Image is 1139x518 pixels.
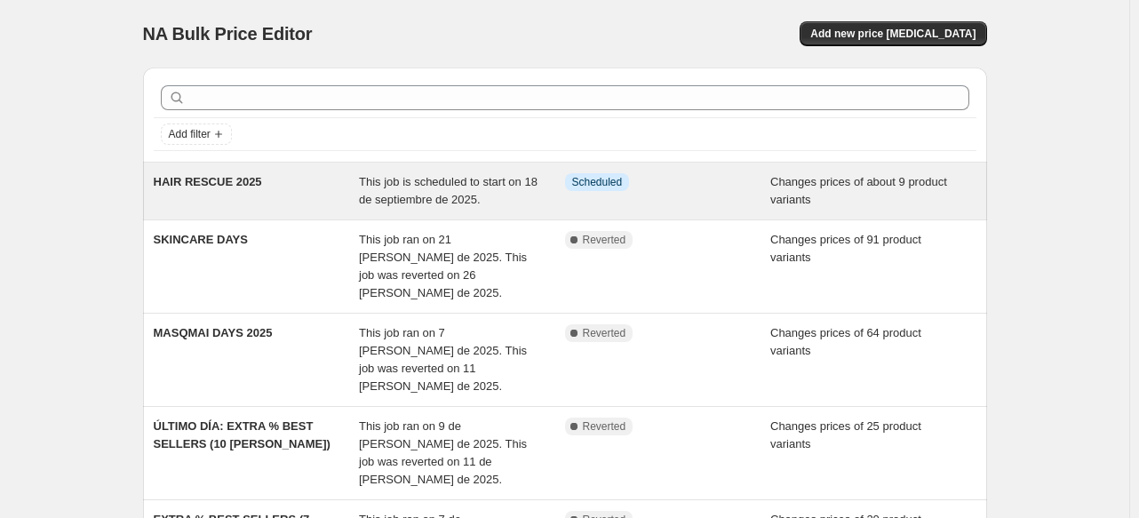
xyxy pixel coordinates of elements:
[154,326,273,339] span: MASQMAI DAYS 2025
[800,21,986,46] button: Add new price [MEDICAL_DATA]
[770,419,921,450] span: Changes prices of 25 product variants
[770,326,921,357] span: Changes prices of 64 product variants
[143,24,313,44] span: NA Bulk Price Editor
[359,326,527,393] span: This job ran on 7 [PERSON_NAME] de 2025. This job was reverted on 11 [PERSON_NAME] de 2025.
[770,233,921,264] span: Changes prices of 91 product variants
[359,175,538,206] span: This job is scheduled to start on 18 de septiembre de 2025.
[572,175,623,189] span: Scheduled
[154,419,331,450] span: ÚLTIMO DÍA: EXTRA % BEST SELLERS (10 [PERSON_NAME])
[583,419,626,434] span: Reverted
[583,233,626,247] span: Reverted
[359,419,527,486] span: This job ran on 9 de [PERSON_NAME] de 2025. This job was reverted on 11 de [PERSON_NAME] de 2025.
[583,326,626,340] span: Reverted
[810,27,976,41] span: Add new price [MEDICAL_DATA]
[161,124,232,145] button: Add filter
[154,233,248,246] span: SKINCARE DAYS
[169,127,211,141] span: Add filter
[154,175,262,188] span: HAIR RESCUE 2025
[359,233,527,299] span: This job ran on 21 [PERSON_NAME] de 2025. This job was reverted on 26 [PERSON_NAME] de 2025.
[770,175,947,206] span: Changes prices of about 9 product variants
